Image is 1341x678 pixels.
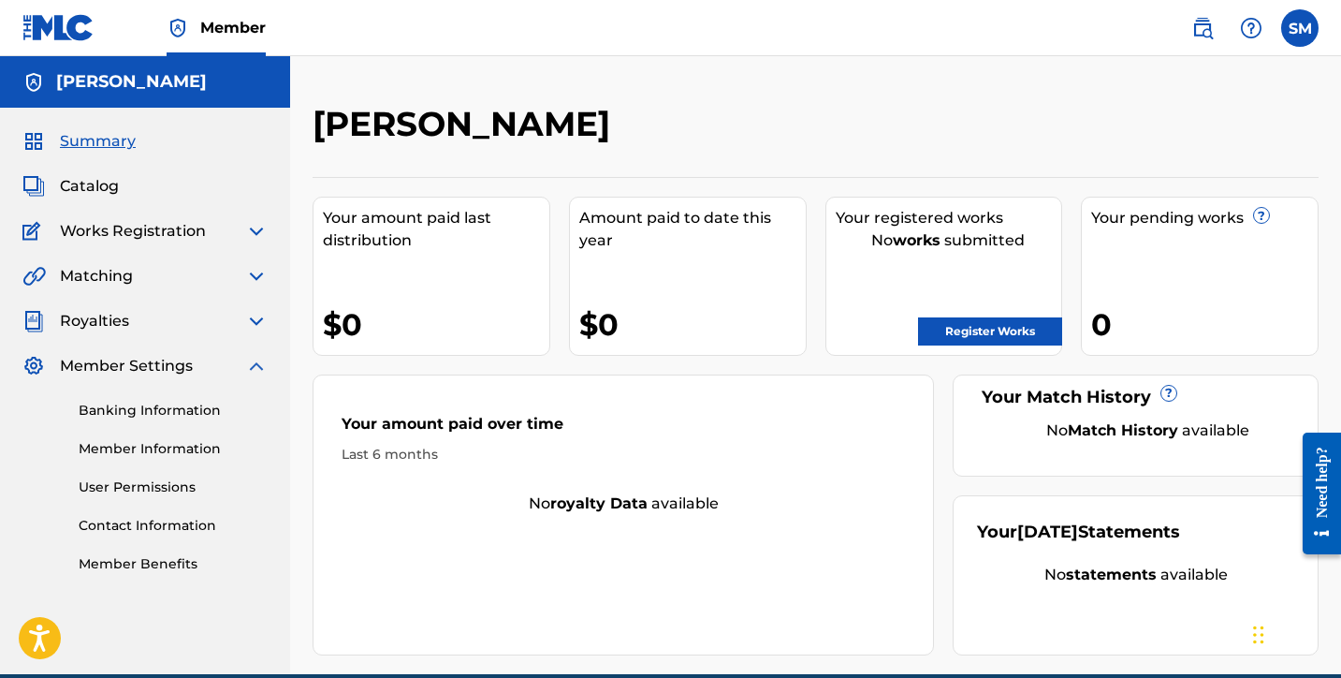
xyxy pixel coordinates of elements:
[323,303,549,346] div: $0
[79,478,268,497] a: User Permissions
[245,265,268,287] img: expand
[836,229,1062,252] div: No submitted
[22,265,46,287] img: Matching
[1253,607,1264,663] div: Drag
[56,71,207,93] h5: Stephen McInnis
[22,14,95,41] img: MLC Logo
[918,317,1062,346] a: Register Works
[79,401,268,420] a: Banking Information
[1068,421,1178,439] strong: Match History
[60,355,193,377] span: Member Settings
[1091,207,1318,229] div: Your pending works
[579,207,806,252] div: Amount paid to date this year
[1289,414,1341,574] iframe: Resource Center
[1066,566,1157,583] strong: statements
[977,520,1180,545] div: Your Statements
[1000,420,1294,442] div: No available
[893,231,940,249] strong: works
[60,310,129,332] span: Royalties
[977,385,1294,410] div: Your Match History
[79,439,268,459] a: Member Information
[245,220,268,243] img: expand
[79,516,268,536] a: Contact Information
[22,175,45,198] img: Catalog
[22,71,45,94] img: Accounts
[1191,17,1214,39] img: search
[167,17,189,39] img: Top Rightsholder
[79,554,268,574] a: Member Benefits
[22,355,45,377] img: Member Settings
[342,413,905,445] div: Your amount paid over time
[1232,9,1270,47] div: Help
[1184,9,1221,47] a: Public Search
[22,175,119,198] a: CatalogCatalog
[60,130,136,153] span: Summary
[200,17,266,38] span: Member
[323,207,549,252] div: Your amount paid last distribution
[1161,386,1176,401] span: ?
[1247,588,1341,678] iframe: Chat Widget
[22,310,45,332] img: Royalties
[60,265,133,287] span: Matching
[342,445,905,464] div: Last 6 months
[22,130,136,153] a: SummarySummary
[1017,522,1078,542] span: [DATE]
[245,355,268,377] img: expand
[1254,208,1269,223] span: ?
[60,220,206,243] span: Works Registration
[579,303,806,346] div: $0
[60,175,119,198] span: Catalog
[245,310,268,332] img: expand
[22,220,47,243] img: Works Registration
[1281,9,1319,47] div: User Menu
[1091,303,1318,346] div: 0
[313,103,619,145] h2: [PERSON_NAME]
[22,130,45,153] img: Summary
[313,493,933,515] div: No available
[836,207,1062,229] div: Your registered works
[550,494,648,512] strong: royalty data
[1240,17,1262,39] img: help
[977,564,1294,586] div: No available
